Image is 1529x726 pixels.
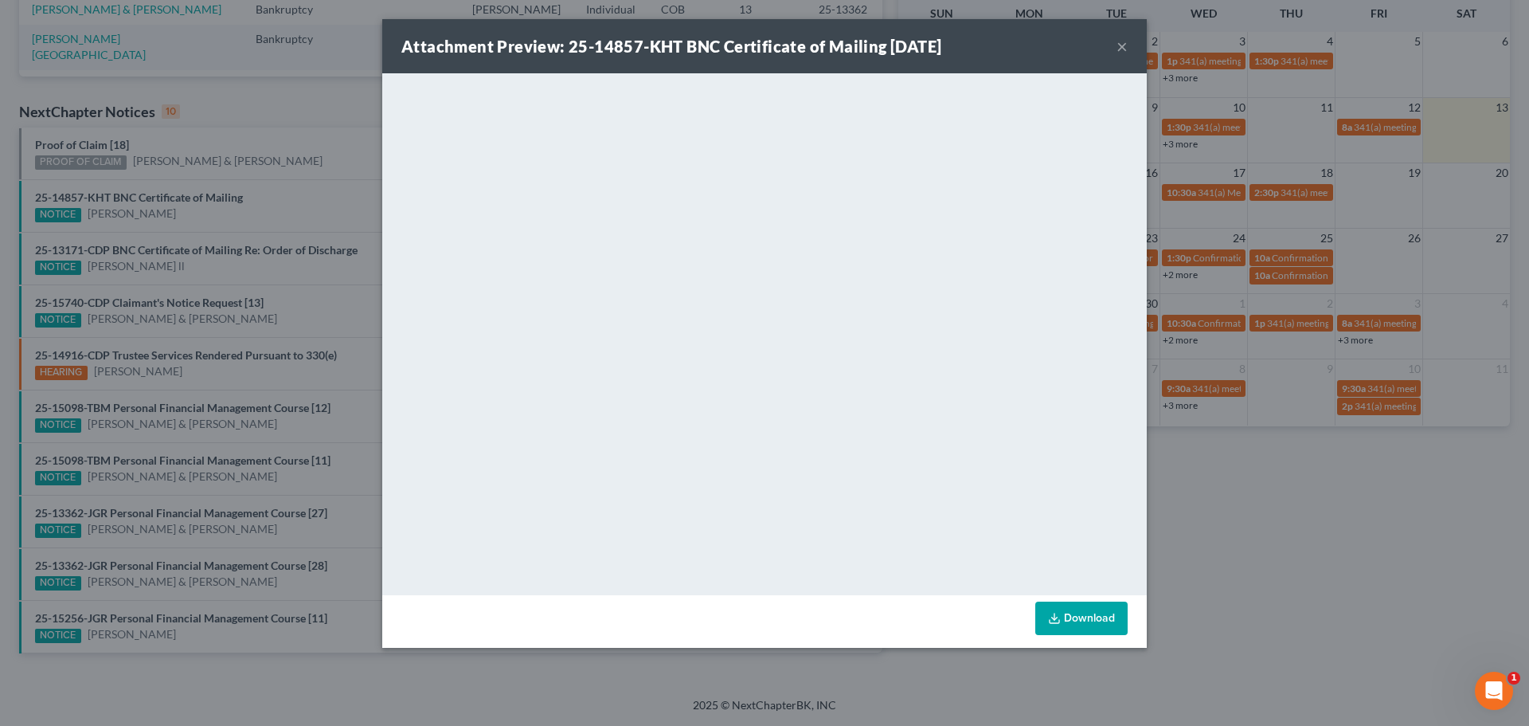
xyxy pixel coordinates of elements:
span: 1 [1507,672,1520,685]
a: Download [1035,602,1128,635]
iframe: Intercom live chat [1475,672,1513,710]
strong: Attachment Preview: 25-14857-KHT BNC Certificate of Mailing [DATE] [401,37,941,56]
iframe: <object ng-attr-data='[URL][DOMAIN_NAME]' type='application/pdf' width='100%' height='650px'></ob... [382,73,1147,591]
button: × [1116,37,1128,56]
